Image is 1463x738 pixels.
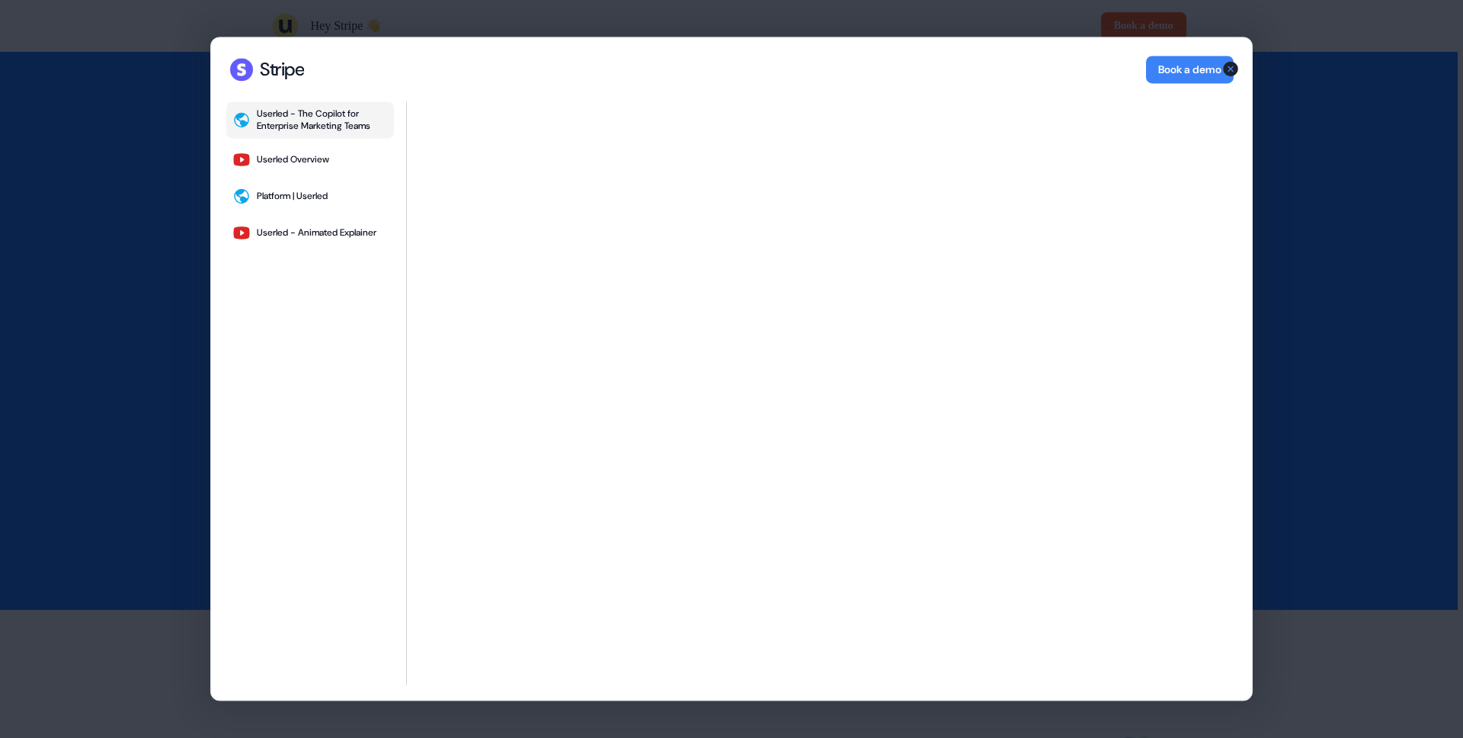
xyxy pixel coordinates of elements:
button: Userled Overview [226,144,394,175]
div: Userled - Animated Explainer [257,226,376,239]
div: Userled Overview [257,153,329,165]
button: Userled - Animated Explainer [226,217,394,248]
button: Platform | Userled [226,181,394,211]
button: Book a demo [1146,56,1234,83]
div: Userled - The Copilot for Enterprise Marketing Teams [257,107,388,132]
div: Stripe [260,58,304,81]
button: Userled - The Copilot for Enterprise Marketing Teams [226,101,394,138]
div: Platform | Userled [257,190,328,202]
